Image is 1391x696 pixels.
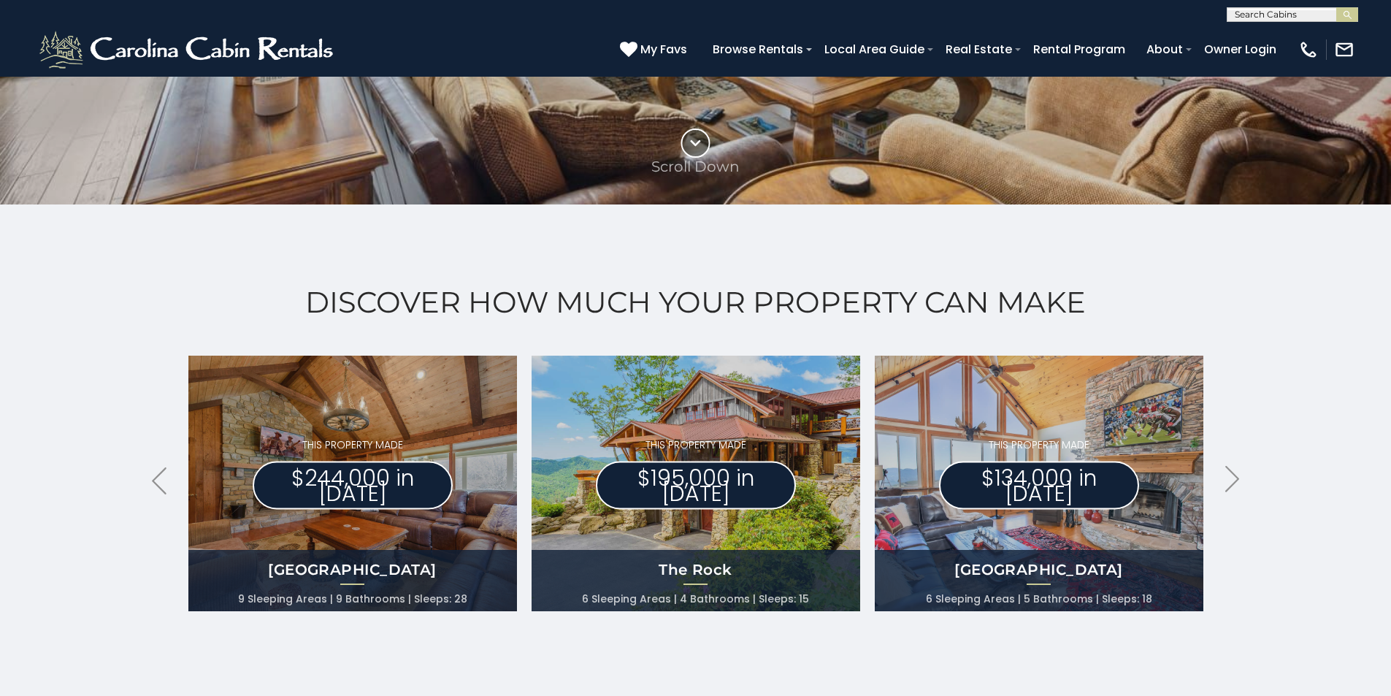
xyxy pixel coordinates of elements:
li: 5 Bathrooms [1024,589,1099,609]
a: Rental Program [1026,37,1133,62]
li: Sleeps: 15 [759,589,809,609]
li: 4 Bathrooms [680,589,756,609]
li: 6 Sleeping Areas [582,589,677,609]
h4: [GEOGRAPHIC_DATA] [875,559,1203,580]
a: Local Area Guide [817,37,932,62]
p: THIS PROPERTY MADE [596,437,796,453]
a: Owner Login [1197,37,1284,62]
a: Browse Rentals [705,37,811,62]
p: $244,000 in [DATE] [253,462,453,510]
p: THIS PROPERTY MADE [939,437,1139,453]
li: 9 Bathrooms [336,589,411,609]
h4: The Rock [532,559,860,580]
li: 6 Sleeping Areas [926,589,1021,609]
p: $134,000 in [DATE] [939,462,1139,510]
li: 9 Sleeping Areas [238,589,333,609]
img: mail-regular-white.png [1334,39,1354,60]
li: Sleeps: 28 [414,589,467,609]
a: My Favs [620,40,691,59]
a: THIS PROPERTY MADE $195,000 in [DATE] The Rock 6 Sleeping Areas 4 Bathrooms Sleeps: 15 [532,356,860,611]
h2: Discover How Much Your Property Can Make [37,286,1354,319]
a: Real Estate [938,37,1019,62]
h4: [GEOGRAPHIC_DATA] [188,559,517,580]
a: THIS PROPERTY MADE $244,000 in [DATE] [GEOGRAPHIC_DATA] 9 Sleeping Areas 9 Bathrooms Sleeps: 28 [188,356,517,611]
p: Scroll Down [651,158,740,175]
a: About [1139,37,1190,62]
img: White-1-2.png [37,28,340,72]
a: THIS PROPERTY MADE $134,000 in [DATE] [GEOGRAPHIC_DATA] 6 Sleeping Areas 5 Bathrooms Sleeps: 18 [875,356,1203,611]
span: My Favs [640,40,687,58]
li: Sleeps: 18 [1102,589,1152,609]
p: $195,000 in [DATE] [596,462,796,510]
img: phone-regular-white.png [1298,39,1319,60]
p: THIS PROPERTY MADE [253,437,453,453]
